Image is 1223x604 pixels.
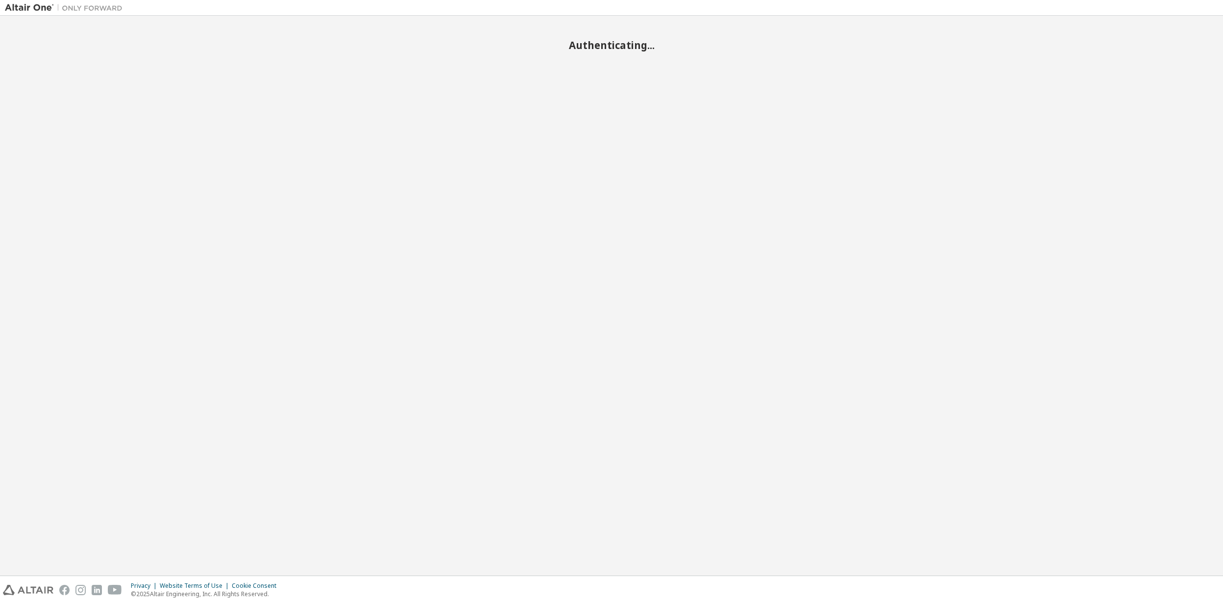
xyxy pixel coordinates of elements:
p: © 2025 Altair Engineering, Inc. All Rights Reserved. [131,590,282,598]
img: altair_logo.svg [3,585,53,595]
img: facebook.svg [59,585,70,595]
div: Cookie Consent [232,582,282,590]
img: Altair One [5,3,127,13]
div: Website Terms of Use [160,582,232,590]
img: instagram.svg [75,585,86,595]
img: linkedin.svg [92,585,102,595]
img: youtube.svg [108,585,122,595]
div: Privacy [131,582,160,590]
h2: Authenticating... [5,39,1218,51]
